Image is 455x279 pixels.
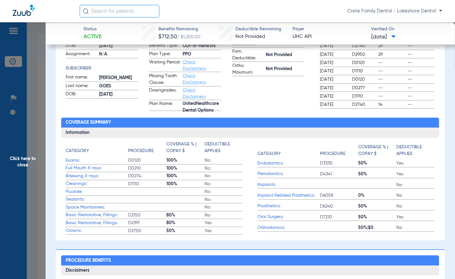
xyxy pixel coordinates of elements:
[352,68,376,74] span: D1110
[66,157,128,164] span: Exams:
[66,83,97,90] span: Last name:
[235,26,281,33] span: Deductible Remaining
[66,91,97,99] span: DOB:
[358,160,396,166] span: 50%
[408,43,435,49] span: --
[320,43,347,49] span: [DATE]
[320,51,347,58] span: [DATE]
[61,128,439,138] h3: Information
[83,33,102,41] span: Active
[320,192,358,199] span: D6058
[149,42,180,50] span: Benefits Type:
[158,34,177,40] span: $712.50
[352,60,376,66] span: D0120
[149,73,180,86] span: Missing Tooth Clause:
[99,91,138,98] span: [DATE]
[258,181,320,188] span: Implants:
[396,182,435,188] span: No
[66,212,128,218] span: Basic Restorative, Fillings:
[66,173,128,180] span: Bitewing X-rays:
[378,85,405,91] span: --
[378,76,405,83] span: --
[205,141,243,157] app-breakdown-title: Deductible Applies
[183,74,206,84] a: Check Disclaimers
[378,60,405,66] span: --
[166,157,205,164] span: 100%
[166,220,205,226] span: 80%
[149,87,180,100] span: Downgrades:
[205,220,243,226] span: Yes
[408,101,435,108] span: --
[128,157,166,164] span: D0120
[205,204,243,210] span: No
[99,51,138,58] span: N/A
[205,196,243,203] span: No
[66,165,128,172] span: Full Mouth X-rays:
[149,59,180,72] span: Waiting Period:
[183,51,221,58] span: PPO
[320,203,358,209] span: D6240
[320,101,347,108] span: [DATE]
[352,76,376,83] span: D0120
[258,151,281,157] h4: Category
[128,148,154,154] h4: Procedure
[166,181,205,187] span: 100%
[378,51,405,58] span: 29
[183,104,221,111] span: UnitedHealthcare Dental Options
[177,35,200,39] span: / $1,200.00
[66,74,97,82] span: First name:
[128,181,166,187] span: D1110
[358,144,393,157] h4: Coverage % | Copay $
[149,51,180,58] span: Plan Type:
[66,148,89,154] h4: Category
[258,171,320,177] span: Periodontics:
[66,188,128,195] span: Fluoride:
[166,141,205,157] app-breakdown-title: Coverage % | Copay $
[358,171,396,177] span: 50%
[258,141,320,159] app-breakdown-title: Category
[358,224,396,231] span: 50% $0
[205,181,243,187] span: No
[320,151,346,157] h4: Procedure
[396,224,435,231] span: No
[205,188,243,195] span: No
[408,68,435,74] span: --
[66,141,128,157] app-breakdown-title: Category
[320,171,358,177] span: D4341
[408,85,435,91] span: --
[358,203,396,209] span: 50%
[258,192,320,199] span: Implant Related Prosthetics:
[83,8,89,14] img: Search Icon
[396,144,431,157] h4: Deductible Applies
[320,214,358,220] span: D7210
[423,248,455,279] iframe: Chat Widget
[99,83,138,90] span: GOES
[99,43,138,49] span: [DATE]
[166,141,201,154] h4: Coverage % | Copay $
[166,212,205,218] span: 80%
[205,212,243,218] span: No
[396,203,435,209] span: No
[128,173,166,179] span: D0274
[352,101,376,108] span: D2740
[408,51,435,58] span: --
[258,203,320,209] span: Prosthetics:
[378,93,405,99] span: --
[66,227,128,234] span: Crowns:
[183,88,206,99] a: Check Disclaimers
[66,51,97,58] span: Assignment:
[205,165,243,172] span: No
[66,196,128,203] span: Sealants:
[205,157,243,164] span: No
[396,192,435,199] span: No
[352,51,376,58] span: D2950
[61,266,439,276] h3: Disclaimers
[128,141,166,157] app-breakdown-title: Procedure
[61,255,439,266] h2: Procedure Benefits
[396,214,435,220] span: Yes
[347,8,442,14] span: Crete Family Dental - Lakeshore Dental
[66,42,97,50] span: DOB:
[266,52,304,58] span: Not Provided
[320,141,358,159] app-breakdown-title: Procedure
